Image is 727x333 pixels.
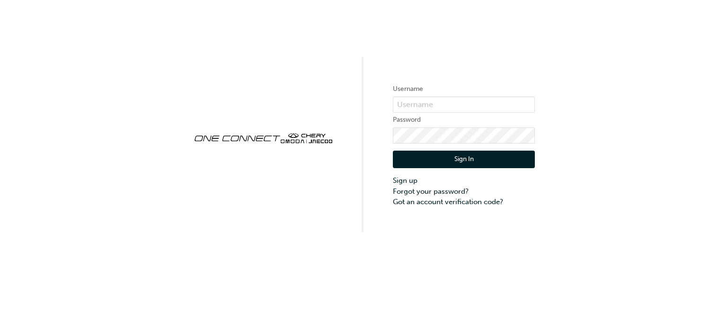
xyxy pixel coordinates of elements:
[393,175,535,186] a: Sign up
[393,97,535,113] input: Username
[393,186,535,197] a: Forgot your password?
[393,197,535,207] a: Got an account verification code?
[393,114,535,126] label: Password
[393,151,535,169] button: Sign In
[192,125,334,150] img: oneconnect
[393,83,535,95] label: Username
